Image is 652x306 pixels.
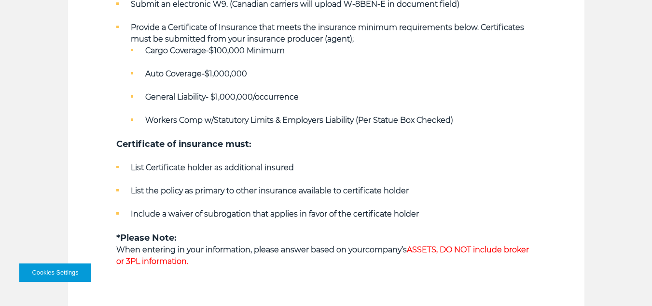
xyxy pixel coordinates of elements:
button: Cookies Settings [19,263,91,282]
strong: Certificate of insurance must: [116,139,251,149]
strong: List Certificate holder as additional insured [131,163,294,172]
strong: Auto Coverage-$1,000,000 [145,69,247,78]
strong: When entering in your information, please answer based on your [116,245,365,254]
strong: Include a waiver of subrogation that applies in favor of the certificate holder [131,209,419,219]
strong: *Please Note: [116,233,177,243]
strong: Cargo Coverage-$100,000 Minimum [145,46,285,55]
strong: General Liability- $1,000,000/occurrence [145,92,299,102]
strong: Workers Comp w/Statutory Limits & Employers Liability (Per Statue Box Checked) [145,116,453,125]
strong: Provide a Certificate of Insurance that meets the insurance minimum requirements below. Certifica... [131,23,524,44]
strong: List the policy as primary to other insurance available to certificate holder [131,186,409,195]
